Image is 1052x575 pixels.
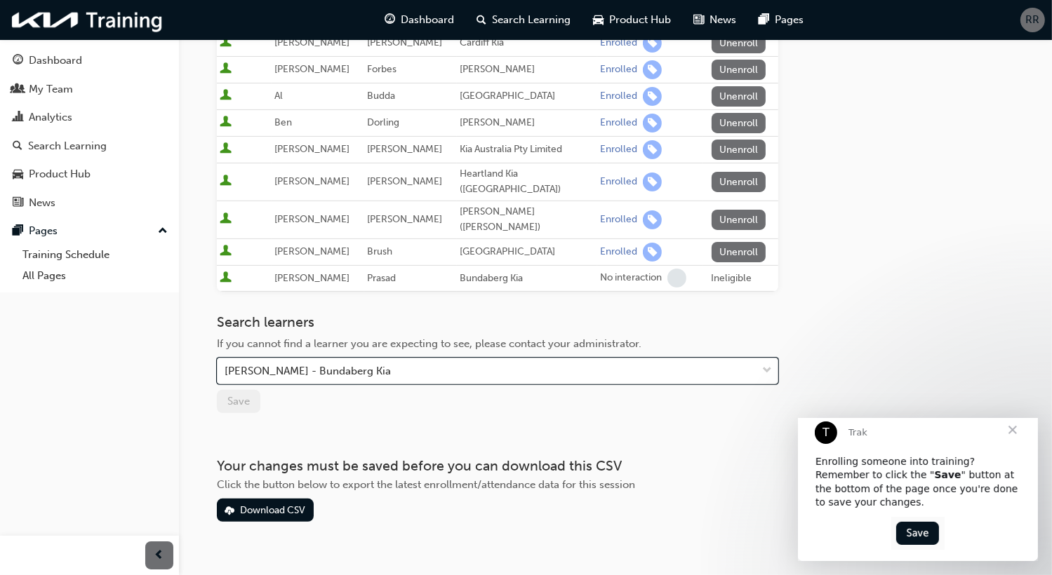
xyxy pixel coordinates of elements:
span: learningRecordVerb_ENROLL-icon [643,87,662,106]
span: learningRecordVerb_ENROLL-icon [643,114,662,133]
span: Brush [367,245,392,257]
button: Unenroll [712,86,766,107]
div: Enrolled [600,175,637,189]
div: Enrolled [600,116,637,130]
span: User is active [220,36,232,50]
span: [PERSON_NAME] [367,175,442,187]
span: news-icon [694,11,705,29]
span: pages-icon [13,225,23,238]
div: News [29,195,55,211]
span: Dashboard [401,12,455,28]
button: Save [217,390,260,413]
span: User is active [220,116,232,130]
a: Training Schedule [17,244,173,266]
span: User is active [220,212,232,226]
span: learningRecordVerb_ENROLL-icon [643,34,662,53]
span: guage-icon [13,55,23,67]
span: RR [1026,12,1040,28]
span: Click the button below to export the latest enrollment/attendance data for this session [217,478,635,491]
span: Ben [274,116,292,128]
span: Budda [367,90,395,102]
h3: Your changes must be saved before you can download this CSV [217,458,778,474]
span: User is active [220,142,232,156]
div: Download CSV [240,504,305,516]
span: Forbes [367,63,397,75]
div: [PERSON_NAME] [460,115,594,131]
span: User is active [220,245,232,259]
button: Unenroll [712,33,766,53]
span: User is active [220,62,232,76]
span: learningRecordVerb_ENROLL-icon [643,172,662,191]
span: User is active [220,271,232,285]
span: learningRecordVerb_ENROLL-icon [643,60,662,79]
span: [PERSON_NAME] [367,36,442,48]
button: DashboardMy TeamAnalyticsSearch LearningProduct HubNews [6,45,173,218]
span: Dorling [367,116,399,128]
button: Unenroll [712,113,766,133]
span: [PERSON_NAME] [274,245,349,257]
span: chart-icon [13,111,23,124]
span: search-icon [477,11,487,29]
span: Al [274,90,283,102]
span: down-icon [762,362,772,380]
div: Enrolled [600,63,637,76]
button: Unenroll [712,210,766,230]
div: Kia Australia Pty Limited [460,142,594,158]
div: Enrolled [600,36,637,50]
span: Save [227,395,250,407]
button: Download CSV [217,499,314,522]
span: search-icon [13,140,22,153]
div: [PERSON_NAME] ([PERSON_NAME]) [460,204,594,236]
div: Ineligible [712,271,752,287]
div: Enrolled [600,143,637,156]
button: Pages [6,218,173,244]
button: Unenroll [712,60,766,80]
span: Pages [775,12,804,28]
a: All Pages [17,265,173,287]
span: [PERSON_NAME] [274,143,349,155]
div: Product Hub [29,166,91,182]
span: Search Learning [493,12,571,28]
div: [GEOGRAPHIC_DATA] [460,244,594,260]
button: RR [1020,8,1045,32]
a: pages-iconPages [748,6,815,34]
span: [PERSON_NAME] [274,63,349,75]
div: Pages [29,223,58,239]
h3: Search learners [217,314,778,330]
div: [PERSON_NAME] - Bundaberg Kia [225,363,391,379]
img: kia-training [7,6,168,34]
div: Bundaberg Kia [460,271,594,287]
div: Enrolled [600,90,637,103]
div: My Team [29,81,73,97]
a: Dashboard [6,48,173,74]
iframe: Intercom live chat message [798,418,1038,561]
a: Analytics [6,104,173,130]
span: News [710,12,737,28]
span: User is active [220,175,232,189]
div: Dashboard [29,53,82,69]
button: Unenroll [712,140,766,160]
div: Heartland Kia ([GEOGRAPHIC_DATA]) [460,166,594,198]
span: [PERSON_NAME] [274,175,349,187]
span: car-icon [13,168,23,181]
div: Enrolling someone into training? Remember to click the " " button at the bottom of the page once ... [18,37,222,92]
span: [PERSON_NAME] [367,143,442,155]
div: Enrolled [600,245,637,259]
span: [PERSON_NAME] [274,36,349,48]
b: Save [136,51,163,62]
span: car-icon [594,11,604,29]
span: learningRecordVerb_ENROLL-icon [643,243,662,262]
div: No interaction [600,271,662,285]
span: [PERSON_NAME] [274,272,349,284]
a: news-iconNews [683,6,748,34]
span: guage-icon [385,11,396,29]
span: news-icon [13,197,23,210]
a: Search Learning [6,133,173,159]
a: guage-iconDashboard [374,6,466,34]
a: search-iconSearch Learning [466,6,582,34]
button: Unenroll [712,242,766,262]
a: My Team [6,76,173,102]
